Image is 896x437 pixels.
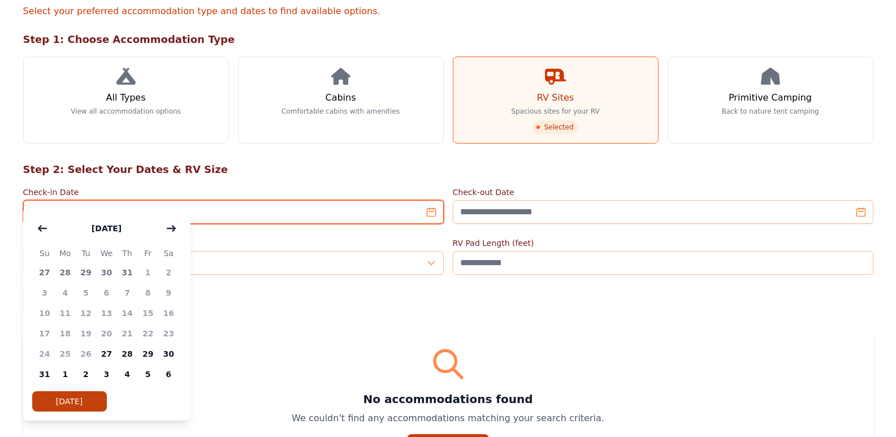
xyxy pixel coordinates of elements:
[668,57,873,144] a: Primitive Camping Back to nature tent camping
[34,344,55,364] span: 24
[453,187,873,198] label: Check-out Date
[80,217,133,240] button: [DATE]
[453,57,659,144] a: RV Sites Spacious sites for your RV Selected
[96,303,117,323] span: 13
[106,91,145,105] h3: All Types
[23,5,873,18] p: Select your preferred accommodation type and dates to find available options.
[96,344,117,364] span: 27
[117,283,138,303] span: 7
[722,107,819,116] p: Back to nature tent camping
[34,246,55,260] span: Su
[37,391,860,407] h3: No accommodations found
[34,262,55,283] span: 27
[117,246,138,260] span: Th
[23,32,873,47] h2: Step 1: Choose Accommodation Type
[117,303,138,323] span: 14
[282,107,400,116] p: Comfortable cabins with amenities
[23,187,444,198] label: Check-in Date
[76,303,97,323] span: 12
[55,364,76,384] span: 1
[34,364,55,384] span: 31
[96,364,117,384] span: 3
[137,246,158,260] span: Fr
[96,246,117,260] span: We
[76,364,97,384] span: 2
[55,262,76,283] span: 28
[37,412,860,425] p: We couldn't find any accommodations matching your search criteria.
[76,283,97,303] span: 5
[158,323,179,344] span: 23
[117,344,138,364] span: 28
[23,57,229,144] a: All Types View all accommodation options
[158,246,179,260] span: Sa
[137,323,158,344] span: 22
[76,344,97,364] span: 26
[158,344,179,364] span: 30
[23,162,873,178] h2: Step 2: Select Your Dates & RV Size
[55,283,76,303] span: 4
[96,283,117,303] span: 6
[238,57,444,144] a: Cabins Comfortable cabins with amenities
[34,323,55,344] span: 17
[137,364,158,384] span: 5
[729,91,812,105] h3: Primitive Camping
[137,344,158,364] span: 29
[96,323,117,344] span: 20
[453,237,873,249] label: RV Pad Length (feet)
[76,262,97,283] span: 29
[117,262,138,283] span: 31
[117,323,138,344] span: 21
[23,237,444,249] label: Number of Guests
[511,107,599,116] p: Spacious sites for your RV
[158,303,179,323] span: 16
[137,262,158,283] span: 1
[71,107,181,116] p: View all accommodation options
[533,120,578,134] span: Selected
[537,91,574,105] h3: RV Sites
[55,246,76,260] span: Mo
[137,283,158,303] span: 8
[117,364,138,384] span: 4
[137,303,158,323] span: 15
[34,303,55,323] span: 10
[32,391,107,412] button: [DATE]
[55,344,76,364] span: 25
[96,262,117,283] span: 30
[158,364,179,384] span: 6
[34,283,55,303] span: 3
[158,262,179,283] span: 2
[55,323,76,344] span: 18
[55,303,76,323] span: 11
[76,323,97,344] span: 19
[325,91,356,105] h3: Cabins
[158,283,179,303] span: 9
[76,246,97,260] span: Tu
